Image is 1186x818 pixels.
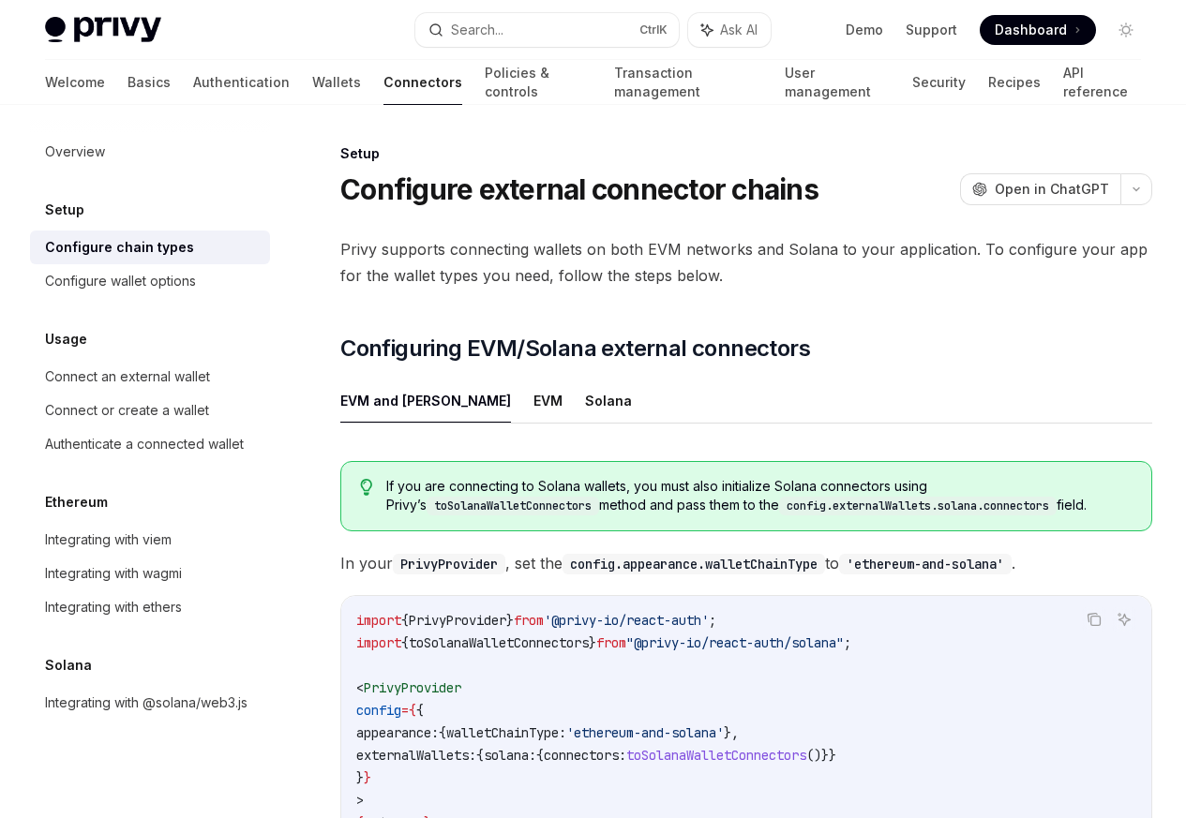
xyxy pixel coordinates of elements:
span: config [356,702,401,719]
a: API reference [1063,60,1141,105]
div: Integrating with @solana/web3.js [45,692,248,714]
div: Overview [45,141,105,163]
span: } [589,634,596,651]
span: Ctrl K [639,22,668,37]
button: Copy the contents from the code block [1082,607,1106,632]
a: Connectors [383,60,462,105]
span: { [409,702,416,719]
code: 'ethereum-and-solana' [839,554,1012,574]
span: 'ethereum-and-solana' [566,724,724,741]
div: Setup [340,144,1152,163]
a: Recipes [988,60,1041,105]
button: Open in ChatGPT [960,173,1120,205]
a: Demo [846,21,883,39]
span: } [364,769,371,786]
h5: Solana [45,654,92,677]
span: { [401,612,409,629]
div: Authenticate a connected wallet [45,433,244,455]
span: In your , set the to . [340,550,1152,576]
a: Transaction management [614,60,762,105]
span: = [401,702,409,719]
span: '@privy-io/react-auth' [544,612,709,629]
span: { [476,747,484,764]
span: { [401,634,409,651]
code: config.appearance.walletChainType [563,554,825,574]
span: PrivyProvider [409,612,506,629]
button: Ask AI [1112,607,1136,632]
button: Search...CtrlK [415,13,679,47]
a: Security [912,60,966,105]
button: Toggle dark mode [1111,15,1141,45]
span: externalWallets: [356,747,476,764]
a: Integrating with ethers [30,590,270,624]
span: walletChainType: [446,724,566,741]
div: Configure wallet options [45,270,196,292]
a: Authenticate a connected wallet [30,427,270,461]
span: import [356,634,401,651]
span: If you are connecting to Solana wallets, you must also initialize Solana connectors using Privy’s... [386,477,1133,515]
span: import [356,612,401,629]
span: < [356,679,364,696]
div: Integrating with ethers [45,596,182,618]
div: Configure chain types [45,236,194,259]
button: EVM and [PERSON_NAME] [340,379,511,423]
button: Solana [585,379,632,423]
a: Connect or create a wallet [30,394,270,427]
code: PrivyProvider [393,554,505,574]
a: Configure chain types [30,231,270,264]
button: Ask AI [688,13,771,47]
div: Connect or create a wallet [45,399,209,422]
span: ()}} [806,747,836,764]
a: Authentication [193,60,290,105]
span: { [439,724,446,741]
span: from [596,634,626,651]
a: Dashboard [980,15,1096,45]
span: from [514,612,544,629]
button: EVM [533,379,563,423]
h5: Setup [45,199,84,221]
span: toSolanaWalletConnectors [626,747,806,764]
span: solana: [484,747,536,764]
span: appearance: [356,724,439,741]
span: Open in ChatGPT [995,180,1109,199]
a: Integrating with wagmi [30,557,270,590]
a: Connect an external wallet [30,360,270,394]
code: config.externalWallets.solana.connectors [779,497,1057,515]
a: Policies & controls [485,60,592,105]
a: Integrating with @solana/web3.js [30,686,270,720]
code: toSolanaWalletConnectors [427,497,599,515]
img: light logo [45,17,161,43]
div: Search... [451,19,503,41]
span: ; [709,612,716,629]
span: "@privy-io/react-auth/solana" [626,634,844,651]
span: PrivyProvider [364,679,461,696]
span: } [356,769,364,786]
svg: Tip [360,479,373,496]
a: Welcome [45,60,105,105]
a: Basics [128,60,171,105]
a: Integrating with viem [30,523,270,557]
a: Support [906,21,957,39]
span: > [356,792,364,809]
h5: Usage [45,328,87,350]
h5: Ethereum [45,491,108,513]
a: Overview [30,135,270,169]
span: connectors: [544,747,626,764]
h1: Configure external connector chains [340,172,818,206]
span: { [536,747,544,764]
span: }, [724,724,739,741]
span: { [416,702,424,719]
span: ; [844,634,851,651]
span: Configuring EVM/Solana external connectors [340,334,810,364]
div: Integrating with wagmi [45,562,182,585]
a: User management [785,60,890,105]
a: Wallets [312,60,361,105]
div: Connect an external wallet [45,365,210,388]
span: toSolanaWalletConnectors [409,634,589,651]
div: Integrating with viem [45,528,172,551]
span: Dashboard [995,21,1067,39]
a: Configure wallet options [30,264,270,298]
span: Ask AI [720,21,758,39]
span: } [506,612,514,629]
span: Privy supports connecting wallets on both EVM networks and Solana to your application. To configu... [340,236,1152,289]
